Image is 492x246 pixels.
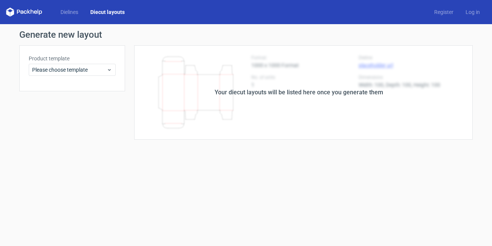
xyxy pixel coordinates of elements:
div: Your diecut layouts will be listed here once you generate them [215,88,383,97]
a: Log in [460,8,486,16]
a: Register [428,8,460,16]
a: Diecut layouts [84,8,131,16]
span: Please choose template [32,66,107,74]
label: Product template [29,55,116,62]
h1: Generate new layout [19,30,473,39]
a: Dielines [54,8,84,16]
